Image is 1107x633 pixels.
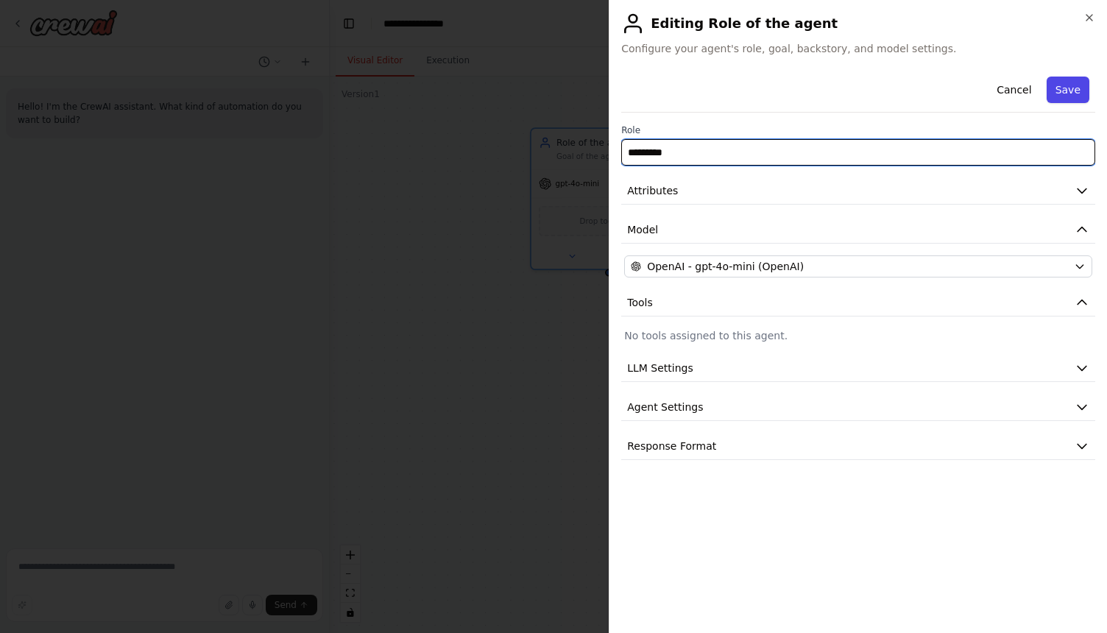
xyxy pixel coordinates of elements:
button: Cancel [988,77,1040,103]
span: Model [627,222,658,237]
span: LLM Settings [627,361,693,375]
button: Agent Settings [621,394,1095,421]
h2: Editing Role of the agent [621,12,1095,35]
button: Save [1047,77,1089,103]
span: Tools [627,295,653,310]
span: Response Format [627,439,716,453]
label: Role [621,124,1095,136]
span: Agent Settings [627,400,703,414]
button: Tools [621,289,1095,316]
button: Attributes [621,177,1095,205]
button: Response Format [621,433,1095,460]
span: Attributes [627,183,678,198]
p: No tools assigned to this agent. [624,328,1092,343]
span: OpenAI - gpt-4o-mini (OpenAI) [647,259,804,274]
button: LLM Settings [621,355,1095,382]
span: Configure your agent's role, goal, backstory, and model settings. [621,41,1095,56]
button: OpenAI - gpt-4o-mini (OpenAI) [624,255,1092,277]
button: Model [621,216,1095,244]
